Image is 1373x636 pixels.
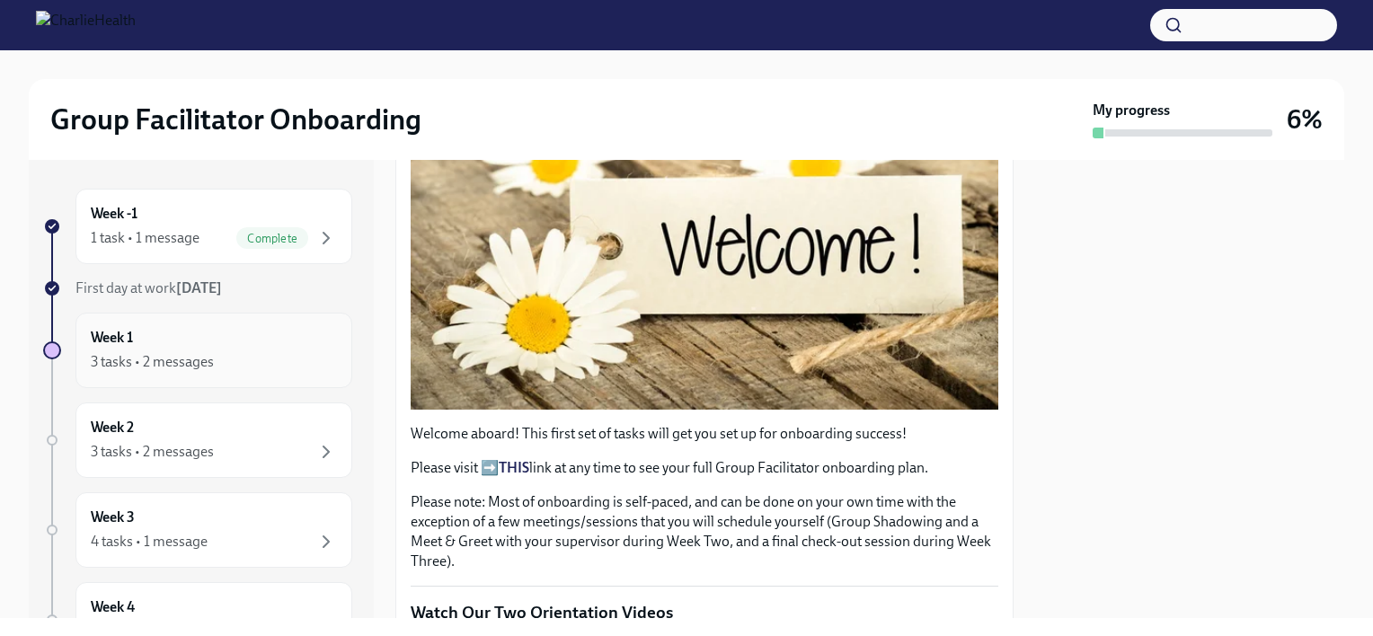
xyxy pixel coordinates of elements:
strong: My progress [1093,101,1170,120]
span: First day at work [75,279,222,296]
a: Week 23 tasks • 2 messages [43,402,352,478]
p: Welcome aboard! This first set of tasks will get you set up for onboarding success! [411,424,998,444]
div: 1 task • 1 message [91,228,199,248]
h6: Week 1 [91,328,133,348]
span: Complete [236,232,308,245]
a: Week 34 tasks • 1 message [43,492,352,568]
a: Week 13 tasks • 2 messages [43,313,352,388]
a: First day at work[DATE] [43,278,352,298]
p: Please note: Most of onboarding is self-paced, and can be done on your own time with the exceptio... [411,492,998,571]
h3: 6% [1287,103,1323,136]
img: CharlieHealth [36,11,136,40]
h2: Group Facilitator Onboarding [50,102,421,137]
button: Zoom image [411,57,998,409]
div: 3 tasks • 2 messages [91,442,214,462]
div: 3 tasks • 2 messages [91,352,214,372]
p: Watch Our Two Orientation Videos [411,601,998,624]
h6: Week 2 [91,418,134,437]
a: Week -11 task • 1 messageComplete [43,189,352,264]
p: Please visit ➡️ link at any time to see your full Group Facilitator onboarding plan. [411,458,998,478]
a: THIS [499,459,529,476]
strong: [DATE] [176,279,222,296]
h6: Week 4 [91,597,135,617]
h6: Week 3 [91,508,135,527]
h6: Week -1 [91,204,137,224]
div: 4 tasks • 1 message [91,532,208,552]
